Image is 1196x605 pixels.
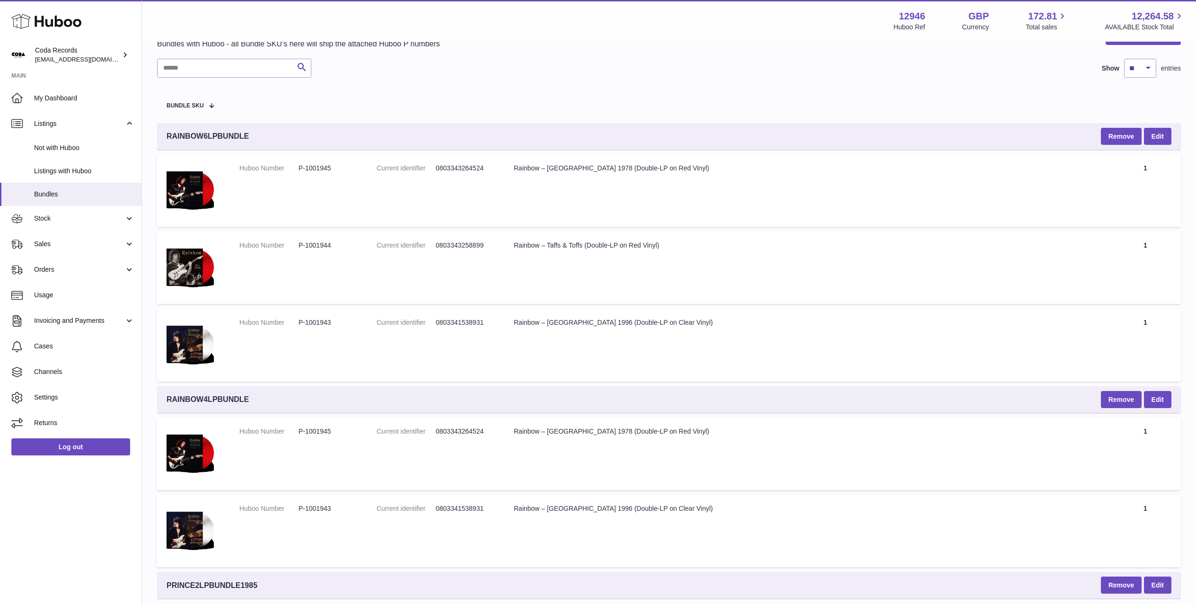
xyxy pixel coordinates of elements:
[167,131,249,142] span: RAINBOW6LPBUNDLE
[436,504,495,513] dd: 0803341538931
[167,103,204,109] span: Bundle SKU
[377,164,436,173] dt: Current identifier
[894,23,925,32] div: Huboo Ref
[1144,128,1171,145] a: Edit
[34,367,134,376] span: Channels
[167,318,214,369] img: Rainbow – Santiago 1996 (Double-LP on Clear Vinyl)
[899,10,925,23] strong: 12946
[167,241,214,292] img: Rainbow – Taffs & Toffs (Double-LP on Red Vinyl)
[167,427,214,478] img: Rainbow – Osaka 1978 (Double-LP on Red Vinyl)
[377,427,436,436] dt: Current identifier
[1144,391,1171,408] a: Edit
[34,291,134,300] span: Usage
[436,241,495,250] dd: 0803343258899
[1101,128,1142,145] button: Remove
[377,318,436,327] dt: Current identifier
[239,504,299,513] dt: Huboo Number
[514,504,1100,513] div: Rainbow – [GEOGRAPHIC_DATA] 1996 (Double-LP on Clear Vinyl)
[1110,309,1181,381] td: 1
[1132,10,1174,23] span: 12,264.58
[34,265,124,274] span: Orders
[35,46,120,64] div: Coda Records
[436,427,495,436] dd: 0803343264524
[157,39,440,49] p: Bundles with Huboo - all Bundle SKU's here will ship the attached Huboo P numbers
[34,316,124,325] span: Invoicing and Payments
[34,190,134,199] span: Bundles
[11,438,130,455] a: Log out
[1105,10,1185,32] a: 12,264.58 AVAILABLE Stock Total
[167,580,257,591] span: PRINCE2LPBUNDLE1985
[514,164,1100,173] div: Rainbow – [GEOGRAPHIC_DATA] 1978 (Double-LP on Red Vinyl)
[239,427,299,436] dt: Huboo Number
[962,23,989,32] div: Currency
[1101,391,1142,408] button: Remove
[239,164,299,173] dt: Huboo Number
[377,504,436,513] dt: Current identifier
[377,241,436,250] dt: Current identifier
[436,318,495,327] dd: 0803341538931
[34,143,134,152] span: Not with Huboo
[167,504,214,555] img: Rainbow – Santiago 1996 (Double-LP on Clear Vinyl)
[1110,231,1181,304] td: 1
[514,241,1100,250] div: Rainbow – Taffs & Toffs (Double-LP on Red Vinyl)
[1028,10,1057,23] span: 172.81
[1144,577,1171,594] a: Edit
[436,164,495,173] dd: 0803343264524
[1026,10,1068,32] a: 172.81 Total sales
[34,418,134,427] span: Returns
[239,241,299,250] dt: Huboo Number
[167,394,249,405] span: RAINBOW4LPBUNDLE
[968,10,989,23] strong: GBP
[34,94,134,103] span: My Dashboard
[239,318,299,327] dt: Huboo Number
[299,164,358,173] dd: P-1001945
[1026,23,1068,32] span: Total sales
[34,342,134,351] span: Cases
[299,427,358,436] dd: P-1001945
[1161,64,1181,73] span: entries
[35,55,139,63] span: [EMAIL_ADDRESS][DOMAIN_NAME]
[34,393,134,402] span: Settings
[299,504,358,513] dd: P-1001943
[1101,577,1142,594] button: Remove
[1102,64,1119,73] label: Show
[34,167,134,176] span: Listings with Huboo
[34,214,124,223] span: Stock
[299,318,358,327] dd: P-1001943
[1110,495,1181,567] td: 1
[514,427,1100,436] div: Rainbow – [GEOGRAPHIC_DATA] 1978 (Double-LP on Red Vinyl)
[1110,418,1181,490] td: 1
[167,164,214,215] img: Rainbow – Osaka 1978 (Double-LP on Red Vinyl)
[299,241,358,250] dd: P-1001944
[1105,23,1185,32] span: AVAILABLE Stock Total
[34,240,124,249] span: Sales
[11,48,26,62] img: haz@pcatmedia.com
[1110,154,1181,227] td: 1
[34,119,124,128] span: Listings
[514,318,1100,327] div: Rainbow – [GEOGRAPHIC_DATA] 1996 (Double-LP on Clear Vinyl)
